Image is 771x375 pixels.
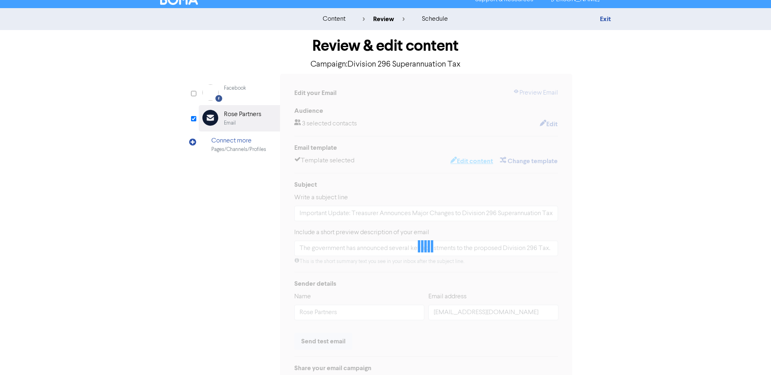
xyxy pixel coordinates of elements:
p: Campaign: Division 296 Superannuation Tax [199,58,573,71]
div: Rose Partners [224,110,261,119]
div: Email [224,119,236,127]
div: Pages/Channels/Profiles [211,146,266,153]
div: Facebook Facebook [199,80,280,105]
iframe: Chat Widget [730,336,771,375]
div: Facebook [224,84,246,92]
div: Connect more [211,136,266,146]
h1: Review & edit content [199,37,573,55]
div: review [363,14,405,24]
div: schedule [422,14,448,24]
div: Connect morePages/Channels/Profiles [199,131,280,158]
div: content [323,14,345,24]
a: Exit [600,15,611,23]
img: Facebook [202,84,219,101]
div: Rose PartnersEmail [199,105,280,131]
